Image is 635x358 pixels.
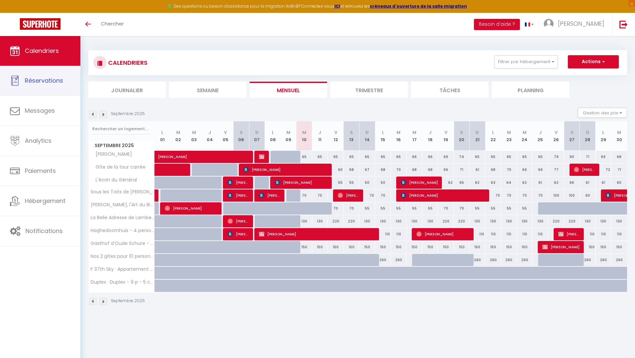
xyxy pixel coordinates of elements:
[334,129,337,136] abbr: V
[161,129,163,136] abbr: L
[106,55,148,70] h3: CALENDRIERS
[517,177,533,189] div: 62
[470,202,486,215] div: 55
[470,254,486,266] div: 260
[382,129,384,136] abbr: L
[224,129,227,136] abbr: V
[580,121,596,151] th: 28
[228,176,249,189] span: [PERSON_NAME]
[312,215,328,227] div: 130
[265,121,281,151] th: 08
[375,121,391,151] th: 15
[438,151,454,163] div: 69
[359,241,375,253] div: 150
[275,176,328,189] span: [PERSON_NAME]
[517,164,533,176] div: 69
[406,121,422,151] th: 17
[259,228,375,240] span: [PERSON_NAME]
[539,13,613,36] a: ... [PERSON_NAME]
[574,163,595,176] span: [PERSON_NAME]
[391,164,407,176] div: 70
[176,129,180,136] abbr: M
[580,228,596,240] div: 110
[20,18,61,30] img: Super Booking
[580,215,596,227] div: 130
[476,129,479,136] abbr: D
[580,254,596,266] div: 260
[359,202,375,215] div: 55
[90,215,156,220] span: La Belle Adresse de Lambersart
[558,20,604,28] span: [PERSON_NAME]
[580,241,596,253] div: 150
[596,164,612,176] div: 72
[596,151,612,163] div: 69
[470,241,486,253] div: 150
[391,202,407,215] div: 55
[228,215,249,227] span: [PERSON_NAME]
[240,129,243,136] abbr: S
[422,121,438,151] th: 18
[158,147,249,160] span: [PERSON_NAME]
[90,254,156,259] span: Nos 2 gîtes pour 10 personnes
[501,202,517,215] div: 55
[169,82,246,98] li: Semaine
[90,202,156,207] span: [PERSON_NAME], l'Art du Bien-Vivre
[454,151,470,163] div: 74
[90,267,156,272] span: F 37th Sky · Appartement – 5 chambres, 10 pers, jardin partagé
[485,228,501,240] div: 110
[328,151,344,163] div: 65
[558,228,579,240] span: [PERSON_NAME]
[359,121,375,151] th: 14
[344,241,360,253] div: 150
[280,121,296,151] th: 09
[571,129,573,136] abbr: S
[532,164,548,176] div: 69
[564,121,580,151] th: 27
[611,228,627,240] div: 110
[548,189,564,202] div: 100
[411,82,488,98] li: Tâches
[155,151,171,163] a: [PERSON_NAME]
[422,151,438,163] div: 66
[344,151,360,163] div: 65
[564,177,580,189] div: 66
[485,151,501,163] div: 65
[359,215,375,227] div: 130
[90,241,156,246] span: Gasthof d’Oude Schure - 6 personnes
[501,241,517,253] div: 150
[412,129,416,136] abbr: M
[532,228,548,240] div: 110
[165,202,218,215] span: [PERSON_NAME]
[470,164,486,176] div: 61
[580,189,596,202] div: 60
[501,164,517,176] div: 70
[96,13,129,36] a: Chercher
[259,150,264,163] span: [PERSON_NAME]
[391,215,407,227] div: 130
[334,3,340,9] strong: ICI
[375,228,391,240] div: 110
[494,55,558,68] button: Filtrer par hébergement
[523,129,527,136] abbr: M
[517,202,533,215] div: 55
[391,254,407,266] div: 260
[312,241,328,253] div: 150
[375,177,391,189] div: 50
[485,215,501,227] div: 130
[344,121,360,151] th: 13
[544,19,554,29] img: ...
[454,215,470,227] div: 220
[454,177,470,189] div: 65
[470,121,486,151] th: 21
[328,241,344,253] div: 150
[25,197,65,205] span: Hébergement
[328,215,344,227] div: 220
[596,177,612,189] div: 61
[375,164,391,176] div: 68
[249,121,265,151] th: 07
[548,215,564,227] div: 220
[548,164,564,176] div: 77
[296,121,312,151] th: 10
[391,151,407,163] div: 65
[429,129,432,136] abbr: J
